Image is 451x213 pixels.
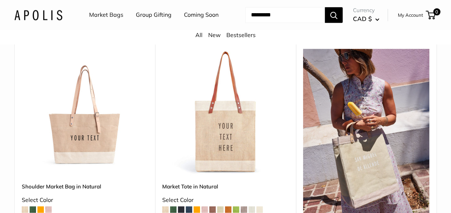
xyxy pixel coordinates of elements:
[22,182,148,191] a: Shoulder Market Bag in Natural
[184,10,219,20] a: Coming Soon
[426,11,435,19] a: 0
[162,49,288,175] img: description_Make it yours with custom printed text.
[89,10,123,20] a: Market Bags
[162,49,288,175] a: description_Make it yours with custom printed text.description_The Original Market bag in its 4 n...
[353,15,372,22] span: CAD $
[226,31,256,38] a: Bestsellers
[325,7,343,23] button: Search
[398,11,423,19] a: My Account
[162,195,288,206] div: Select Color
[433,8,440,15] span: 0
[22,195,148,206] div: Select Color
[245,7,325,23] input: Search...
[353,13,379,25] button: CAD $
[195,31,203,38] a: All
[136,10,171,20] a: Group Gifting
[22,49,148,175] img: Shoulder Market Bag in Natural
[22,49,148,175] a: Shoulder Market Bag in NaturalShoulder Market Bag in Natural
[208,31,221,38] a: New
[162,182,288,191] a: Market Tote in Natural
[353,5,379,15] span: Currency
[14,10,62,20] img: Apolis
